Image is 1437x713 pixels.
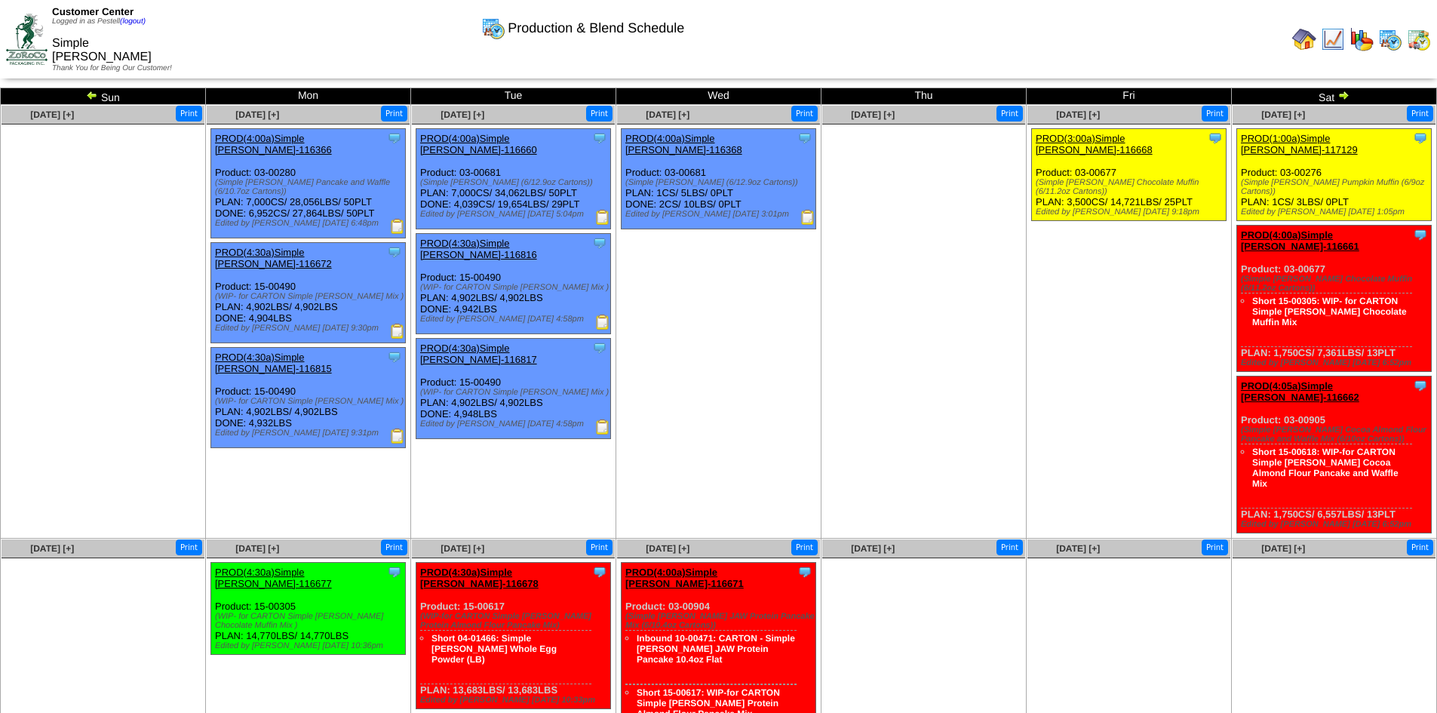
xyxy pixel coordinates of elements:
button: Print [1407,539,1433,555]
span: Customer Center [52,6,134,17]
a: [DATE] [+] [646,543,689,554]
a: [DATE] [+] [235,543,279,554]
button: Print [176,539,202,555]
button: Print [996,539,1023,555]
a: PROD(4:30a)Simple [PERSON_NAME]-116672 [215,247,332,269]
img: Tooltip [1208,131,1223,146]
td: Fri [1027,88,1232,105]
img: line_graph.gif [1321,27,1345,51]
img: Production Report [595,210,610,225]
img: home.gif [1292,27,1316,51]
a: PROD(4:30a)Simple [PERSON_NAME]-116677 [215,567,332,589]
div: Product: 03-00280 PLAN: 7,000CS / 28,056LBS / 50PLT DONE: 6,952CS / 27,864LBS / 50PLT [211,129,406,238]
div: Product: 15-00617 PLAN: 13,683LBS / 13,683LBS [416,563,611,709]
div: Edited by [PERSON_NAME] [DATE] 10:36pm [215,641,405,650]
td: Tue [411,88,616,105]
div: (Simple [PERSON_NAME] JAW Protein Pancake Mix (6/10.4oz Cartons)) [625,612,815,630]
div: Edited by [PERSON_NAME] [DATE] 9:30pm [215,324,405,333]
a: [DATE] [+] [441,109,484,120]
img: Tooltip [592,340,607,355]
div: Edited by [PERSON_NAME] [DATE] 4:58pm [420,420,610,429]
a: PROD(4:30a)Simple [PERSON_NAME]-116817 [420,343,537,365]
div: Edited by [PERSON_NAME] [DATE] 3:01pm [625,210,815,219]
a: Inbound 10-00471: CARTON - Simple [PERSON_NAME] JAW Protein Pancake 10.4oz Flat [637,633,795,665]
a: [DATE] [+] [646,109,689,120]
button: Print [791,539,818,555]
div: Edited by [PERSON_NAME] [DATE] 4:58pm [420,315,610,324]
div: Product: 03-00681 PLAN: 1CS / 5LBS / 0PLT DONE: 2CS / 10LBS / 0PLT [622,129,816,229]
div: (Simple [PERSON_NAME] Chocolate Muffin (6/11.2oz Cartons)) [1241,275,1431,293]
img: Tooltip [387,131,402,146]
img: Tooltip [387,564,402,579]
button: Print [586,539,613,555]
img: Tooltip [1413,378,1428,393]
div: Edited by [PERSON_NAME] [DATE] 9:18pm [1036,207,1226,217]
img: Production Report [595,315,610,330]
div: (WIP- for CARTON Simple [PERSON_NAME] Chocolate Muffin Mix ) [215,612,405,630]
a: [DATE] [+] [851,543,895,554]
a: PROD(4:00a)Simple [PERSON_NAME]-116366 [215,133,332,155]
a: PROD(4:30a)Simple [PERSON_NAME]-116678 [420,567,539,589]
img: Tooltip [797,564,812,579]
a: [DATE] [+] [1056,109,1100,120]
button: Print [1202,106,1228,121]
a: [DATE] [+] [235,109,279,120]
span: [DATE] [+] [1056,543,1100,554]
div: (WIP- for CARTON Simple [PERSON_NAME] Mix ) [420,283,610,292]
img: Production Report [390,324,405,339]
img: Production Report [390,219,405,234]
a: PROD(4:00a)Simple [PERSON_NAME]-116671 [625,567,744,589]
div: Product: 03-00276 PLAN: 1CS / 3LBS / 0PLT [1237,129,1432,221]
div: (Simple [PERSON_NAME] Cocoa Almond Flour Pancake and Waffle Mix (6/10oz Cartons)) [1241,426,1431,444]
img: arrowright.gif [1337,89,1349,101]
div: (WIP- for CARTON Simple [PERSON_NAME] Mix ) [215,397,405,406]
td: Sun [1,88,206,105]
a: Short 15-00618: WIP-for CARTON Simple [PERSON_NAME] Cocoa Almond Flour Pancake and Waffle Mix [1252,447,1399,489]
button: Print [996,106,1023,121]
a: [DATE] [+] [851,109,895,120]
span: Thank You for Being Our Customer! [52,64,172,72]
div: Edited by [PERSON_NAME] [DATE] 5:04pm [420,210,610,219]
span: [DATE] [+] [1261,109,1305,120]
img: Production Report [800,210,815,225]
img: calendarprod.gif [1378,27,1402,51]
img: Tooltip [1413,131,1428,146]
a: Short 15-00305: WIP- for CARTON Simple [PERSON_NAME] Chocolate Muffin Mix [1252,296,1407,327]
a: [DATE] [+] [30,109,74,120]
img: Tooltip [387,349,402,364]
button: Print [1202,539,1228,555]
td: Wed [616,88,821,105]
img: Tooltip [387,244,402,260]
div: Product: 03-00681 PLAN: 7,000CS / 34,062LBS / 50PLT DONE: 4,039CS / 19,654LBS / 29PLT [416,129,611,229]
a: PROD(4:00a)Simple [PERSON_NAME]-116661 [1241,229,1359,252]
button: Print [381,539,407,555]
td: Mon [206,88,411,105]
a: PROD(3:00a)Simple [PERSON_NAME]-116668 [1036,133,1153,155]
div: Product: 15-00490 PLAN: 4,902LBS / 4,902LBS DONE: 4,932LBS [211,348,406,448]
span: Production & Blend Schedule [508,20,684,36]
div: Product: 15-00490 PLAN: 4,902LBS / 4,902LBS DONE: 4,942LBS [416,234,611,334]
img: Tooltip [592,235,607,250]
a: [DATE] [+] [441,543,484,554]
td: Thu [821,88,1027,105]
button: Print [791,106,818,121]
div: (Simple [PERSON_NAME] Pancake and Waffle (6/10.7oz Cartons)) [215,178,405,196]
div: (Simple [PERSON_NAME] (6/12.9oz Cartons)) [625,178,815,187]
a: PROD(1:00a)Simple [PERSON_NAME]-117129 [1241,133,1358,155]
img: Tooltip [797,131,812,146]
button: Print [586,106,613,121]
div: (Simple [PERSON_NAME] Chocolate Muffin (6/11.2oz Cartons)) [1036,178,1226,196]
div: Product: 03-00677 PLAN: 3,500CS / 14,721LBS / 25PLT [1032,129,1227,221]
button: Print [176,106,202,121]
img: calendarinout.gif [1407,27,1431,51]
img: arrowleft.gif [86,89,98,101]
img: Tooltip [1413,227,1428,242]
